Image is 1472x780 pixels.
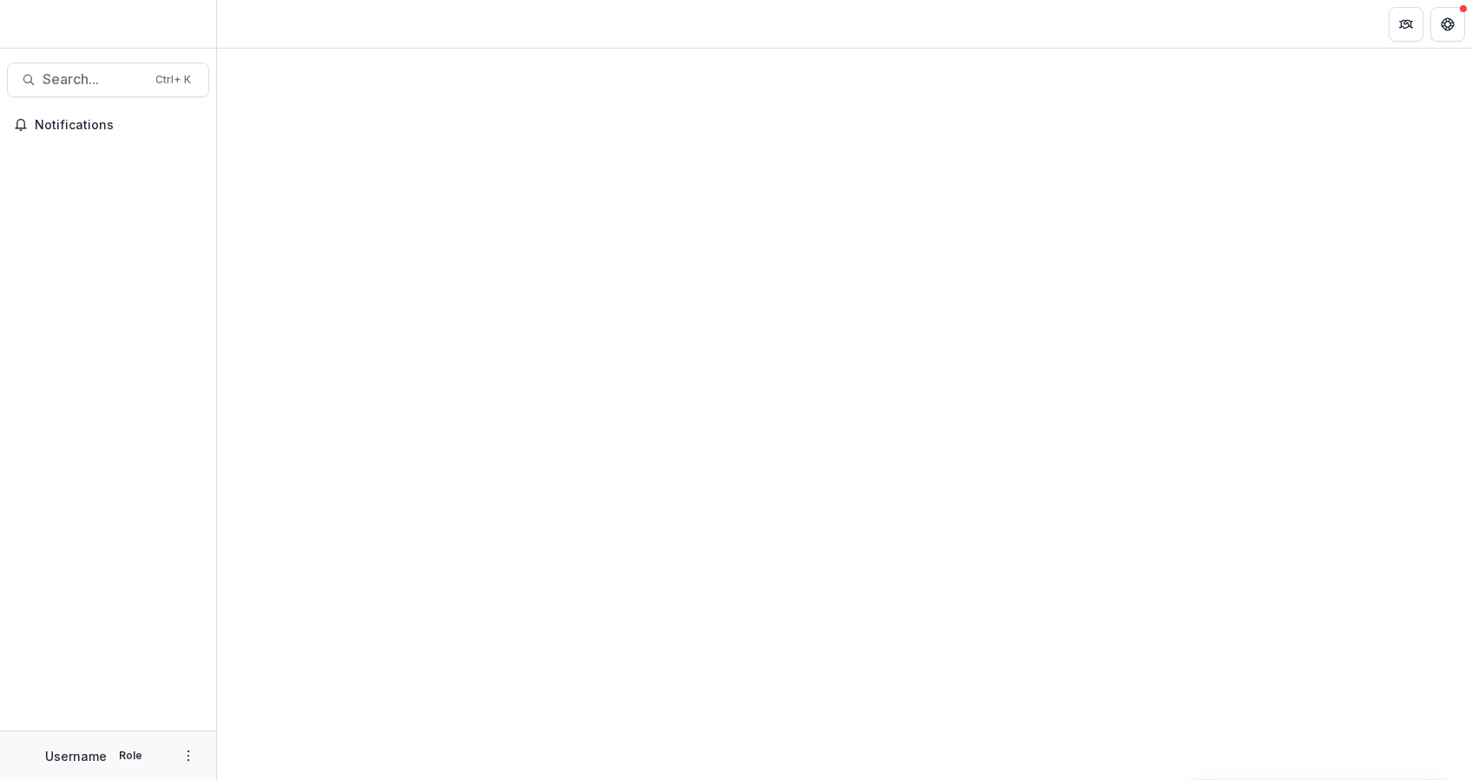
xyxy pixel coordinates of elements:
[7,111,209,139] button: Notifications
[45,747,107,765] p: Username
[1389,7,1423,42] button: Partners
[152,70,194,89] div: Ctrl + K
[1430,7,1465,42] button: Get Help
[43,71,145,88] span: Search...
[35,118,202,133] span: Notifications
[178,745,199,766] button: More
[114,748,148,764] p: Role
[7,62,209,97] button: Search...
